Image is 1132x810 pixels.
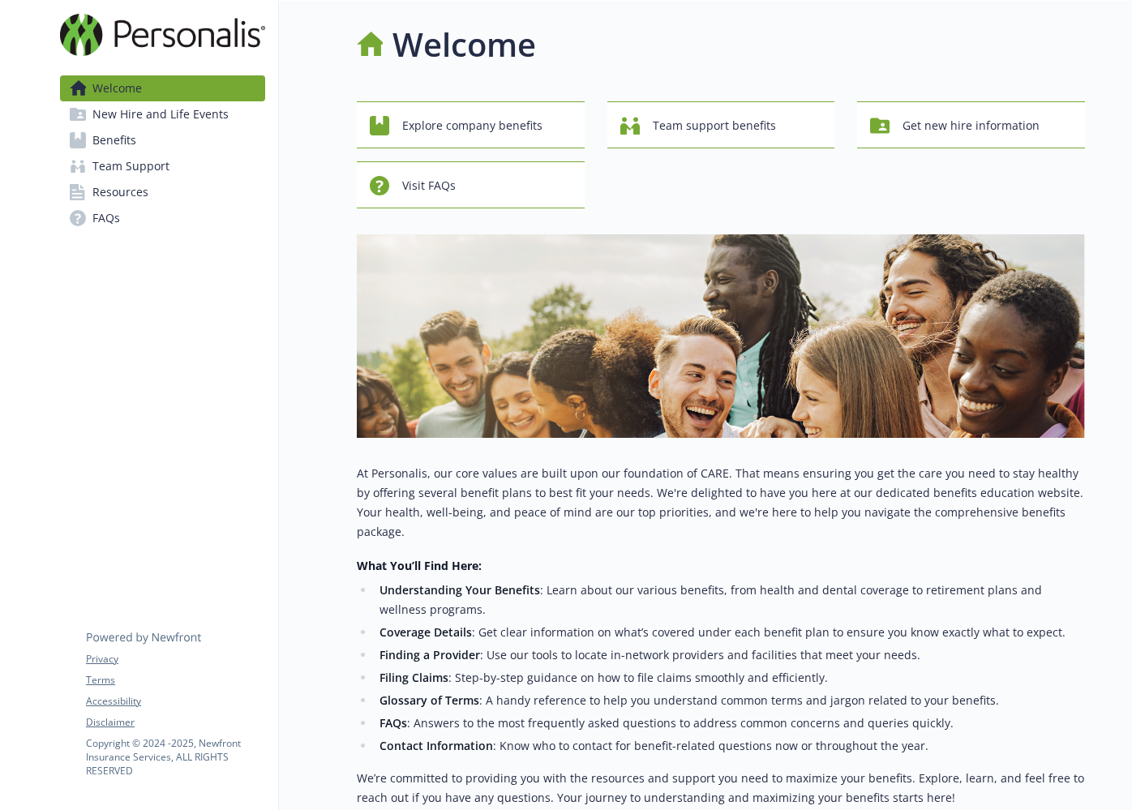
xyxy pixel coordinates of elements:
[903,110,1040,141] span: Get new hire information
[86,652,264,666] a: Privacy
[60,205,265,231] a: FAQs
[86,694,264,709] a: Accessibility
[379,692,479,708] strong: Glossary of Terms
[86,715,264,730] a: Disclaimer
[357,101,585,148] button: Explore company benefits
[375,623,1085,642] li: : Get clear information on what’s covered under each benefit plan to ensure you know exactly what...
[60,127,265,153] a: Benefits
[379,624,472,640] strong: Coverage Details
[402,170,456,201] span: Visit FAQs
[357,558,482,573] strong: What You’ll Find Here:
[92,127,136,153] span: Benefits
[60,101,265,127] a: New Hire and Life Events
[379,715,407,731] strong: FAQs
[357,769,1085,808] p: We’re committed to providing you with the resources and support you need to maximize your benefit...
[60,179,265,205] a: Resources
[357,464,1085,542] p: At Personalis, our core values are built upon our foundation of CARE. That means ensuring you get...
[379,647,480,662] strong: Finding a Provider
[653,110,776,141] span: Team support benefits
[357,234,1085,438] img: overview page banner
[375,668,1085,688] li: : Step-by-step guidance on how to file claims smoothly and efficiently.
[357,161,585,208] button: Visit FAQs
[392,20,536,69] h1: Welcome
[375,645,1085,665] li: : Use our tools to locate in-network providers and facilities that meet your needs.
[86,673,264,688] a: Terms
[86,736,264,778] p: Copyright © 2024 - 2025 , Newfront Insurance Services, ALL RIGHTS RESERVED
[607,101,835,148] button: Team support benefits
[92,205,120,231] span: FAQs
[92,153,169,179] span: Team Support
[92,75,142,101] span: Welcome
[379,738,493,753] strong: Contact Information
[375,691,1085,710] li: : A handy reference to help you understand common terms and jargon related to your benefits.
[375,736,1085,756] li: : Know who to contact for benefit-related questions now or throughout the year.
[92,101,229,127] span: New Hire and Life Events
[60,75,265,101] a: Welcome
[379,582,540,598] strong: Understanding Your Benefits
[60,153,265,179] a: Team Support
[375,714,1085,733] li: : Answers to the most frequently asked questions to address common concerns and queries quickly.
[92,179,148,205] span: Resources
[379,670,448,685] strong: Filing Claims
[857,101,1085,148] button: Get new hire information
[402,110,542,141] span: Explore company benefits
[375,581,1085,619] li: : Learn about our various benefits, from health and dental coverage to retirement plans and welln...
